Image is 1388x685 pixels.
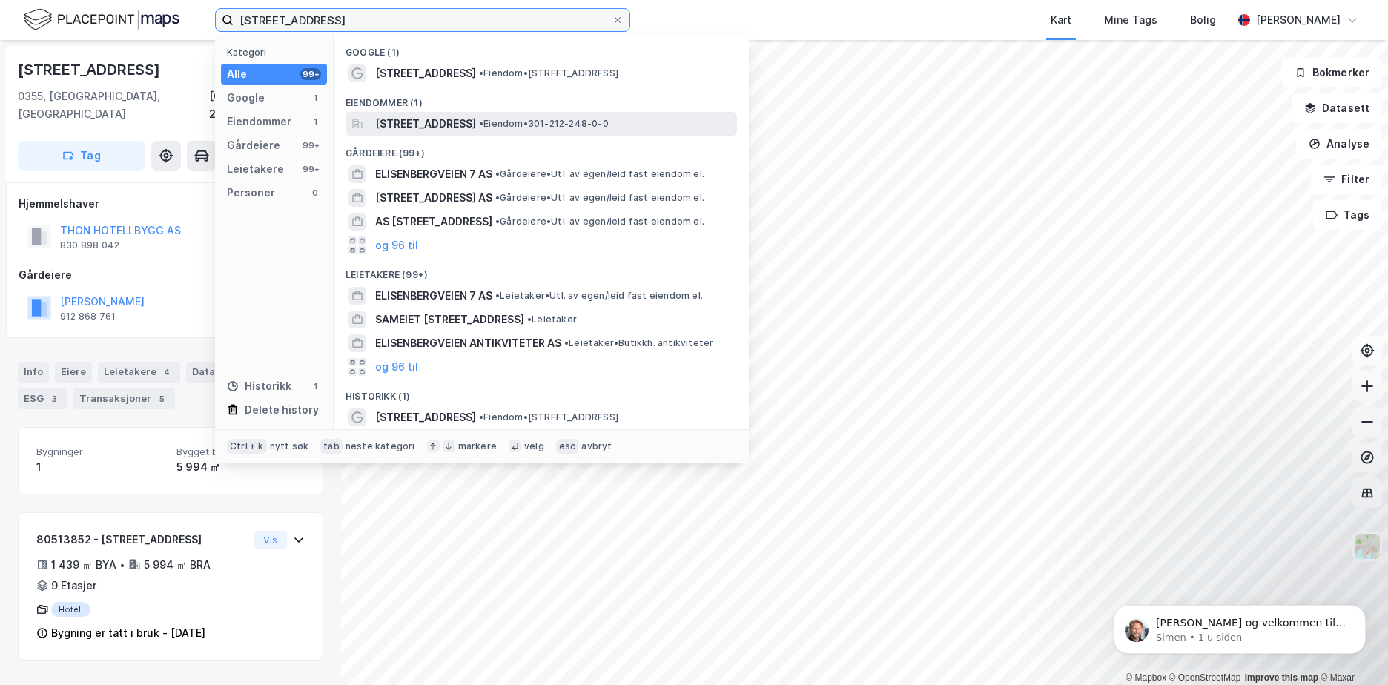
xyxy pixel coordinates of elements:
div: esc [556,439,579,454]
a: Mapbox [1126,672,1166,683]
button: Analyse [1296,129,1382,159]
div: Bygning er tatt i bruk - [DATE] [51,624,205,642]
button: og 96 til [375,236,418,254]
div: Historikk (1) [334,379,749,406]
div: 1 439 ㎡ BYA [51,556,116,574]
span: • [495,168,500,179]
span: Eiendom • [STREET_ADDRESS] [479,411,618,423]
div: Historikk [227,377,291,395]
span: [STREET_ADDRESS] [375,408,476,426]
div: Leietakere [98,362,180,383]
span: Leietaker • Butikkh. antikviteter [564,337,713,349]
span: • [564,337,569,348]
div: Transaksjoner [73,388,175,409]
div: Bolig [1190,11,1216,29]
div: 80513852 - [STREET_ADDRESS] [36,531,248,549]
div: 1 [309,380,321,392]
div: 1 [309,92,321,104]
div: Info [18,362,49,383]
span: ELISENBERGVEIEN 7 AS [375,287,492,305]
div: Personer [227,184,275,202]
div: 830 898 042 [60,239,119,251]
div: Google [227,89,265,107]
span: • [527,314,532,325]
div: 912 868 761 [60,311,116,322]
div: Alle [227,65,247,83]
span: Eiendom • [STREET_ADDRESS] [479,67,618,79]
span: • [495,192,500,203]
div: Gårdeiere [19,266,323,284]
div: [STREET_ADDRESS] [18,58,163,82]
div: nytt søk [270,440,309,452]
div: Eiendommer [227,113,291,130]
div: [PERSON_NAME] [1256,11,1341,29]
span: • [479,411,483,423]
div: Kategori [227,47,327,58]
div: Mine Tags [1104,11,1157,29]
div: 0 [309,187,321,199]
div: Gårdeiere [227,136,280,154]
button: og 96 til [375,358,418,376]
div: Eiere [55,362,92,383]
a: OpenStreetMap [1169,672,1241,683]
span: ELISENBERGVEIEN 7 AS [375,165,492,183]
button: Vis [254,531,287,549]
div: avbryt [581,440,612,452]
div: 9 Etasjer [51,577,96,595]
div: 99+ [300,163,321,175]
div: 5 994 ㎡ BRA [144,556,211,574]
div: Eiendommer (1) [334,85,749,112]
span: [STREET_ADDRESS] [375,115,476,133]
span: • [495,216,500,227]
div: 4 [159,365,174,380]
div: Leietakere (99+) [334,257,749,284]
button: Tags [1313,200,1382,230]
button: Bokmerker [1282,58,1382,87]
span: SAMEIET [STREET_ADDRESS] [375,311,524,328]
div: 1 [309,116,321,128]
input: Søk på adresse, matrikkel, gårdeiere, leietakere eller personer [234,9,612,31]
button: Filter [1311,165,1382,194]
div: tab [320,439,343,454]
div: 99+ [300,139,321,151]
iframe: Intercom notifications melding [1091,574,1388,678]
div: markere [458,440,497,452]
span: Gårdeiere • Utl. av egen/leid fast eiendom el. [495,168,704,180]
span: • [479,118,483,129]
span: Gårdeiere • Utl. av egen/leid fast eiendom el. [495,216,704,228]
div: Leietakere [227,160,284,178]
div: Datasett [186,362,242,383]
div: Delete history [245,401,319,419]
div: [GEOGRAPHIC_DATA], 214/28 [209,87,323,123]
span: • [479,67,483,79]
div: Google (1) [334,35,749,62]
button: Datasett [1292,93,1382,123]
button: Tag [18,141,145,171]
div: 1 [36,458,165,476]
div: 0355, [GEOGRAPHIC_DATA], [GEOGRAPHIC_DATA] [18,87,209,123]
div: Ctrl + k [227,439,267,454]
img: Z [1353,532,1381,560]
div: 3 [47,391,62,406]
span: Leietaker [527,314,577,325]
span: • [495,290,500,301]
div: ESG [18,388,67,409]
div: 99+ [300,68,321,80]
div: Hjemmelshaver [19,195,323,213]
div: Kart [1051,11,1071,29]
span: Gårdeiere • Utl. av egen/leid fast eiendom el. [495,192,704,204]
div: neste kategori [346,440,415,452]
span: Leietaker • Utl. av egen/leid fast eiendom el. [495,290,703,302]
span: Eiendom • 301-212-248-0-0 [479,118,609,130]
div: • [119,559,125,571]
img: logo.f888ab2527a4732fd821a326f86c7f29.svg [24,7,179,33]
span: AS [STREET_ADDRESS] [375,213,492,231]
div: Gårdeiere (99+) [334,136,749,162]
span: [STREET_ADDRESS] AS [375,189,492,207]
div: 5 994 ㎡ [176,458,305,476]
div: 5 [154,391,169,406]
